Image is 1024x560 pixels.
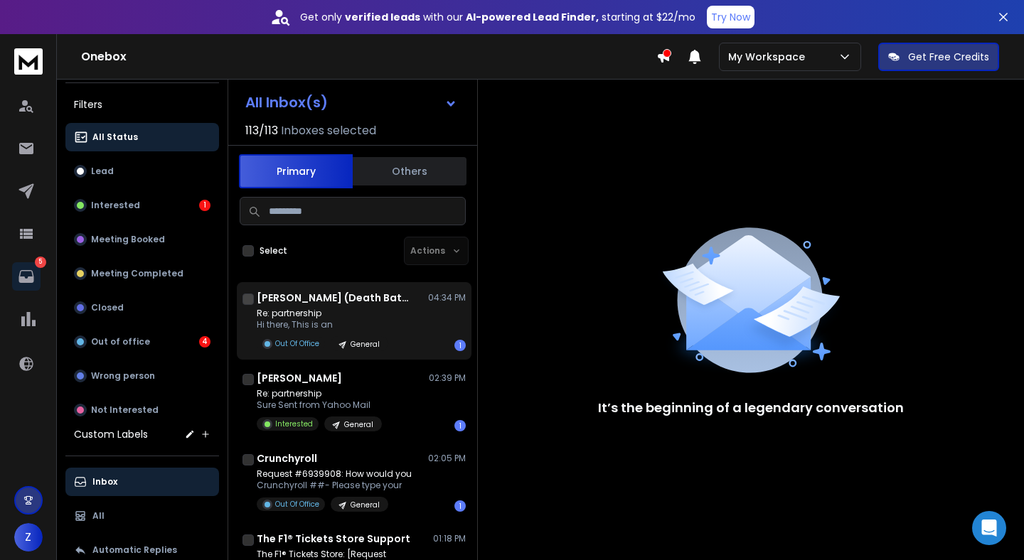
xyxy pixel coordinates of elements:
[245,122,278,139] span: 113 / 113
[91,336,150,348] p: Out of office
[14,48,43,75] img: logo
[234,88,469,117] button: All Inbox(s)
[300,10,695,24] p: Get only with our starting at $22/mo
[344,419,373,430] p: General
[91,302,124,313] p: Closed
[199,200,210,211] div: 1
[275,499,319,510] p: Out Of Office
[454,420,466,431] div: 1
[878,43,999,71] button: Get Free Credits
[74,427,148,441] h3: Custom Labels
[12,262,41,291] a: 5
[345,10,420,24] strong: verified leads
[707,6,754,28] button: Try Now
[275,419,313,429] p: Interested
[91,200,140,211] p: Interested
[91,404,159,416] p: Not Interested
[257,388,382,399] p: Re: partnership
[14,523,43,551] button: Z
[428,292,466,303] p: 04:34 PM
[728,50,811,64] p: My Workspace
[466,10,599,24] strong: AI-powered Lead Finder,
[351,500,380,510] p: General
[92,131,138,143] p: All Status
[257,308,388,319] p: Re: partnership
[711,10,750,24] p: Try Now
[65,191,219,220] button: Interested1
[428,453,466,464] p: 02:05 PM
[257,532,410,546] h1: The F1® Tickets Store Support
[257,319,388,330] p: Hi there, This is an
[199,336,210,348] div: 4
[92,544,177,556] p: Automatic Replies
[454,340,466,351] div: 1
[257,549,396,560] p: The F1® Tickets Store: [Request
[353,156,466,187] button: Others
[972,511,1006,545] div: Open Intercom Messenger
[65,225,219,254] button: Meeting Booked
[433,533,466,544] p: 01:18 PM
[65,123,219,151] button: All Status
[65,157,219,185] button: Lead
[65,294,219,322] button: Closed
[65,362,219,390] button: Wrong person
[598,398,904,418] p: It’s the beginning of a legendary conversation
[65,396,219,424] button: Not Interested
[91,370,155,382] p: Wrong person
[65,328,219,356] button: Out of office4
[92,510,105,522] p: All
[257,291,413,305] h1: [PERSON_NAME] (Death Battle)
[257,451,317,465] h1: Crunchyroll
[257,399,382,411] p: Sure Sent from Yahoo Mail
[454,500,466,512] div: 1
[65,95,219,114] h3: Filters
[245,95,328,109] h1: All Inbox(s)
[257,480,412,491] p: Crunchyroll ##- Please type your
[65,259,219,288] button: Meeting Completed
[257,371,342,385] h1: [PERSON_NAME]
[91,234,165,245] p: Meeting Booked
[257,468,412,480] p: Request #6939908: How would you
[429,372,466,384] p: 02:39 PM
[91,268,183,279] p: Meeting Completed
[35,257,46,268] p: 5
[81,48,656,65] h1: Onebox
[239,154,353,188] button: Primary
[275,338,319,349] p: Out Of Office
[281,122,376,139] h3: Inboxes selected
[92,476,117,488] p: Inbox
[91,166,114,177] p: Lead
[260,245,287,257] label: Select
[65,468,219,496] button: Inbox
[351,339,380,350] p: General
[908,50,989,64] p: Get Free Credits
[65,502,219,530] button: All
